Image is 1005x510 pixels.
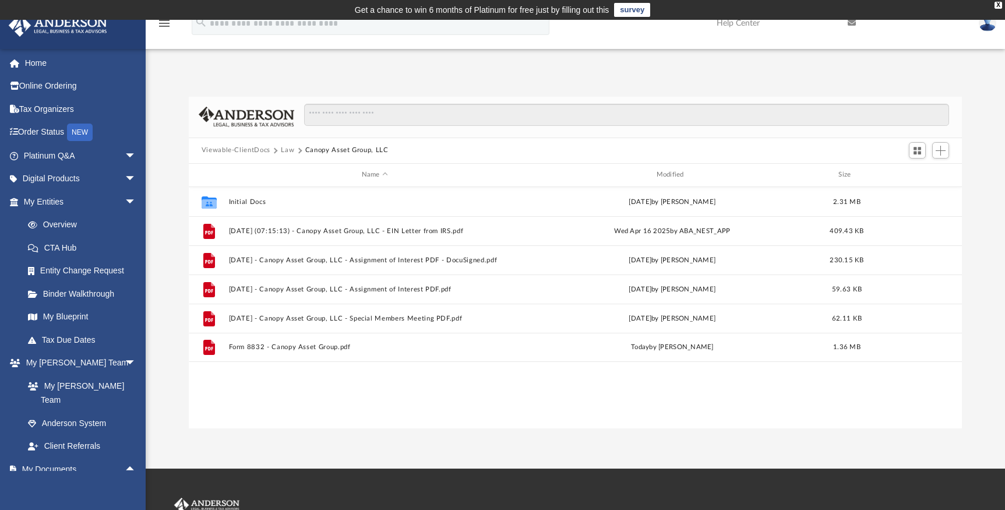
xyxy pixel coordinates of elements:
span: arrow_drop_down [125,144,148,168]
button: [DATE] - Canopy Asset Group, LLC - Assignment of Interest PDF - DocuSigned.pdf [228,256,521,263]
span: 230.15 KB [830,256,863,263]
a: menu [157,22,171,30]
button: Form 8832 - Canopy Asset Group.pdf [228,343,521,351]
a: My [PERSON_NAME] Teamarrow_drop_down [8,351,148,375]
a: My [PERSON_NAME] Team [16,374,142,411]
span: today [631,344,649,350]
span: 2.31 MB [833,198,861,205]
span: arrow_drop_down [125,167,148,191]
i: search [195,16,207,29]
a: My Blueprint [16,305,148,329]
div: Modified [526,170,818,180]
a: Anderson System [16,411,148,435]
span: 62.11 KB [832,315,862,321]
button: [DATE] - Canopy Asset Group, LLC - Special Members Meeting PDF.pdf [228,314,521,322]
span: 59.63 KB [832,286,862,292]
a: Tax Due Dates [16,328,154,351]
button: Add [932,142,950,159]
div: [DATE] by [PERSON_NAME] [526,313,819,323]
a: My Documentsarrow_drop_up [8,458,148,481]
div: [DATE] by [PERSON_NAME] [526,284,819,294]
a: Binder Walkthrough [16,282,154,305]
a: Online Ordering [8,75,154,98]
div: [DATE] by [PERSON_NAME] [526,196,819,207]
button: Switch to Grid View [909,142,926,159]
button: Law [281,145,294,156]
button: [DATE] - Canopy Asset Group, LLC - Assignment of Interest PDF.pdf [228,285,521,293]
button: Initial Docs [228,198,521,205]
a: Home [8,51,154,75]
div: grid [189,187,962,428]
a: My Entitiesarrow_drop_down [8,190,154,213]
i: menu [157,16,171,30]
a: Order StatusNEW [8,121,154,145]
div: [DATE] by [PERSON_NAME] [526,255,819,265]
a: Tax Organizers [8,97,154,121]
a: CTA Hub [16,236,154,259]
a: survey [614,3,650,17]
button: Viewable-ClientDocs [202,145,270,156]
input: Search files and folders [304,104,949,126]
button: [DATE] (07:15:13) - Canopy Asset Group, LLC - EIN Letter from IRS.pdf [228,227,521,234]
div: NEW [67,124,93,141]
div: Size [823,170,870,180]
div: Name [228,170,520,180]
a: Client Referrals [16,435,148,458]
div: by [PERSON_NAME] [526,342,819,353]
div: close [995,2,1002,9]
button: Canopy Asset Group, LLC [305,145,389,156]
a: Platinum Q&Aarrow_drop_down [8,144,154,167]
img: Anderson Advisors Platinum Portal [5,14,111,37]
img: User Pic [979,15,996,31]
span: arrow_drop_up [125,458,148,481]
span: arrow_drop_down [125,351,148,375]
a: Overview [16,213,154,237]
div: id [194,170,223,180]
span: arrow_drop_down [125,190,148,214]
span: 1.36 MB [833,344,861,350]
span: 409.43 KB [830,227,863,234]
div: Wed Apr 16 2025 by ABA_NEST_APP [526,226,819,236]
div: Get a chance to win 6 months of Platinum for free just by filling out this [355,3,609,17]
div: id [875,170,957,180]
a: Digital Productsarrow_drop_down [8,167,154,191]
a: Entity Change Request [16,259,154,283]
